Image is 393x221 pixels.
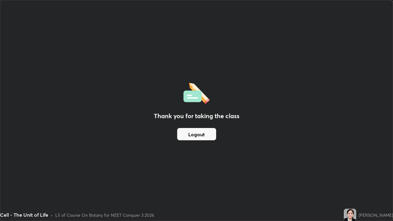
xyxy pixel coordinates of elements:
div: • [51,212,53,218]
div: [PERSON_NAME] [359,212,393,218]
div: L5 of Course On Botany for NEET Conquer 3 2026 [55,212,154,218]
img: offlineFeedback.1438e8b3.svg [183,81,210,104]
h2: Thank you for taking the class [154,111,239,121]
button: Logout [177,128,216,140]
img: b22a7a3a0eec4d5ca54ced57e8c01dd8.jpg [344,209,356,221]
